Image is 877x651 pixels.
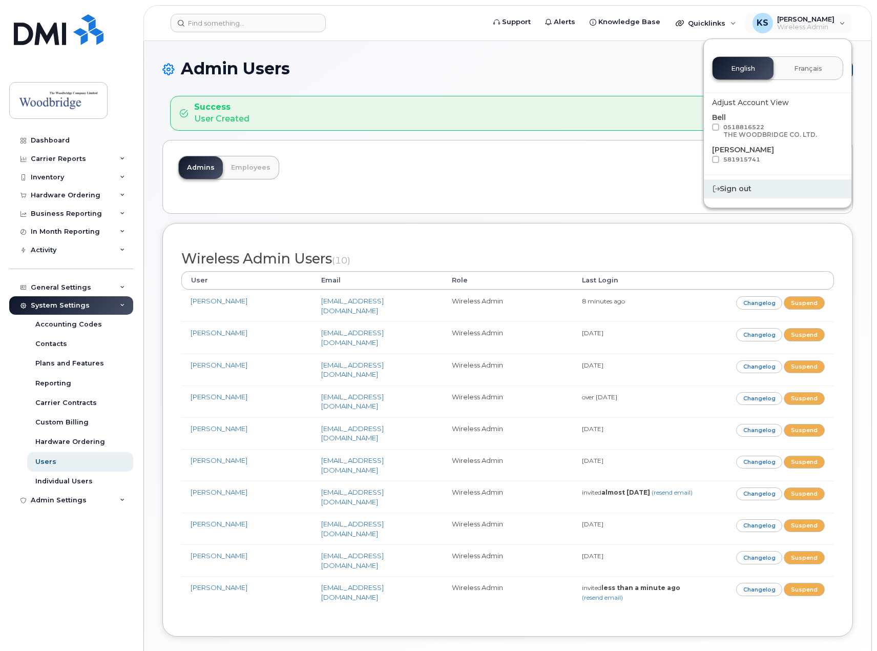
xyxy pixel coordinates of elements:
a: Changelog [736,583,783,596]
td: Wireless Admin [443,449,573,481]
a: Suspend [784,296,825,309]
div: [PERSON_NAME] [712,145,843,166]
div: THE WOODBRIDGE CO. LTD. [723,131,817,138]
td: Wireless Admin [443,544,573,576]
small: [DATE] [582,520,603,528]
a: Suspend [784,360,825,373]
small: [DATE] [582,361,603,369]
a: [EMAIL_ADDRESS][DOMAIN_NAME] [321,520,384,538]
td: Wireless Admin [443,513,573,544]
small: invited [582,489,693,496]
a: [PERSON_NAME] [191,361,247,369]
span: 581915741 [723,156,760,163]
small: [DATE] [582,425,603,433]
a: Changelog [736,328,783,341]
small: [DATE] [582,552,603,560]
small: 8 minutes ago [582,297,625,305]
th: Last Login [573,271,703,290]
a: Suspend [784,487,825,500]
a: [EMAIL_ADDRESS][DOMAIN_NAME] [321,424,384,442]
small: over [DATE] [582,393,617,401]
a: [PERSON_NAME] [191,424,247,433]
strong: Success [194,101,249,113]
a: Admins [179,156,223,179]
strong: almost [DATE] [601,489,650,496]
td: Wireless Admin [443,481,573,513]
small: [DATE] [582,329,603,337]
div: Sign out [704,179,851,198]
a: (resend email) [652,489,693,496]
a: Suspend [784,551,825,564]
a: [EMAIL_ADDRESS][DOMAIN_NAME] [321,488,384,506]
a: Changelog [736,392,783,405]
span: 0518816522 [723,124,817,138]
td: Wireless Admin [443,576,573,608]
th: Email [312,271,443,290]
th: User [181,271,312,290]
div: User Created [194,101,249,125]
a: [PERSON_NAME] [191,552,247,560]
span: Français [794,65,822,73]
a: Changelog [736,360,783,373]
a: [EMAIL_ADDRESS][DOMAIN_NAME] [321,393,384,411]
a: Changelog [736,296,783,309]
th: Role [443,271,573,290]
a: Changelog [736,519,783,532]
a: [PERSON_NAME] [191,583,247,592]
td: Wireless Admin [443,417,573,449]
td: Wireless Admin [443,321,573,353]
a: [EMAIL_ADDRESS][DOMAIN_NAME] [321,297,384,315]
small: [DATE] [582,457,603,464]
a: [PERSON_NAME] [191,520,247,528]
h1: Admin Users [162,59,853,79]
a: Changelog [736,424,783,437]
a: [EMAIL_ADDRESS][DOMAIN_NAME] [321,329,384,347]
a: [PERSON_NAME] [191,297,247,305]
small: (10) [332,255,350,266]
a: Changelog [736,456,783,469]
a: Suspend [784,583,825,596]
a: Changelog [736,487,783,500]
a: [PERSON_NAME] [191,456,247,464]
a: [EMAIL_ADDRESS][DOMAIN_NAME] [321,361,384,379]
a: Suspend [784,519,825,532]
h2: Wireless Admin Users [181,251,834,267]
a: Suspend [784,392,825,405]
a: [EMAIL_ADDRESS][DOMAIN_NAME] [321,456,384,474]
a: [PERSON_NAME] [191,329,247,337]
a: Suspend [784,424,825,437]
a: Changelog [736,551,783,564]
a: [EMAIL_ADDRESS][DOMAIN_NAME] [321,583,384,601]
td: Wireless Admin [443,385,573,417]
a: [PERSON_NAME] [191,393,247,401]
a: (resend email) [582,594,623,601]
a: [PERSON_NAME] [191,488,247,496]
strong: less than a minute ago [601,584,680,592]
td: Wireless Admin [443,290,573,321]
a: [EMAIL_ADDRESS][DOMAIN_NAME] [321,552,384,569]
td: Wireless Admin [443,354,573,385]
a: Suspend [784,456,825,469]
div: Bell [712,112,843,140]
div: Adjust Account View [712,97,843,108]
a: Employees [223,156,279,179]
small: invited [582,584,680,601]
a: Suspend [784,328,825,341]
